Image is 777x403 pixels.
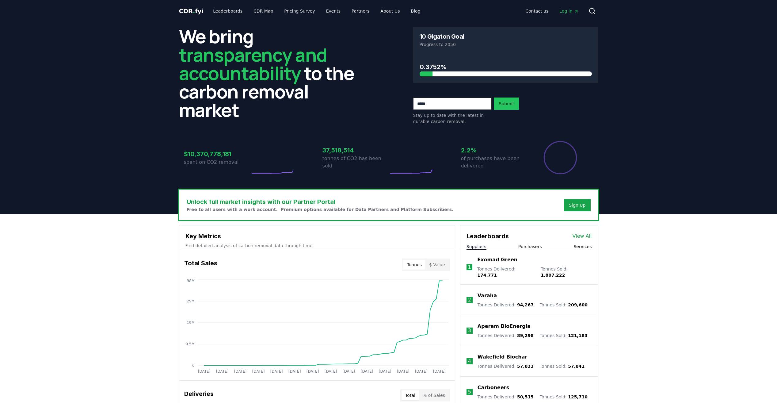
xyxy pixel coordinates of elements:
[342,369,355,374] tspan: [DATE]
[540,394,588,400] p: Tonnes Sold :
[185,243,449,249] p: Find detailed analysis of carbon removal data through time.
[478,292,497,299] a: Varaha
[568,333,588,338] span: 121,183
[517,302,534,307] span: 94,267
[478,353,527,361] a: Wakefield Biochar
[564,199,590,211] button: Sign Up
[322,155,389,170] p: tonnes of CO2 has been sold
[540,332,588,339] p: Tonnes Sold :
[184,259,217,271] h3: Total Sales
[179,42,327,86] span: transparency and accountability
[185,232,449,241] h3: Key Metrics
[179,27,364,119] h2: We bring to the carbon removal market
[360,369,373,374] tspan: [DATE]
[554,6,583,17] a: Log in
[187,197,454,206] h3: Unlock full market insights with our Partner Portal
[468,263,471,271] p: 1
[187,206,454,213] p: Free to all users with a work account. Premium options available for Data Partners and Platform S...
[379,369,391,374] tspan: [DATE]
[184,389,214,401] h3: Deliveries
[179,7,204,15] span: CDR fyi
[494,98,519,110] button: Submit
[517,364,534,369] span: 57,833
[187,279,195,283] tspan: 38M
[478,363,534,369] p: Tonnes Delivered :
[208,6,247,17] a: Leaderboards
[573,232,592,240] a: View All
[543,140,577,175] div: Percentage of sales delivered
[477,256,517,263] a: Exomad Green
[541,266,592,278] p: Tonnes Sold :
[517,333,534,338] span: 89,298
[568,364,585,369] span: 57,841
[468,327,471,334] p: 3
[520,6,553,17] a: Contact us
[192,363,195,368] tspan: 0
[461,155,527,170] p: of purchases have been delivered
[573,244,592,250] button: Services
[420,41,592,48] p: Progress to 2050
[568,302,588,307] span: 209,600
[322,146,389,155] h3: 37,518,514
[397,369,409,374] tspan: [DATE]
[321,6,345,17] a: Events
[467,244,486,250] button: Suppliers
[406,6,425,17] a: Blog
[420,62,592,71] h3: 0.3752%
[420,33,464,40] h3: 10 Gigaton Goal
[279,6,320,17] a: Pricing Survey
[468,388,471,396] p: 5
[193,7,195,15] span: .
[477,266,535,278] p: Tonnes Delivered :
[184,159,250,166] p: spent on CO2 removal
[288,369,301,374] tspan: [DATE]
[518,244,542,250] button: Purchasers
[252,369,265,374] tspan: [DATE]
[415,369,427,374] tspan: [DATE]
[468,358,471,365] p: 4
[478,323,531,330] a: Aperam BioEnergia
[198,369,210,374] tspan: [DATE]
[184,149,250,159] h3: $10,370,778,181
[540,363,585,369] p: Tonnes Sold :
[540,302,588,308] p: Tonnes Sold :
[234,369,246,374] tspan: [DATE]
[270,369,283,374] tspan: [DATE]
[216,369,228,374] tspan: [DATE]
[569,202,585,208] a: Sign Up
[478,302,534,308] p: Tonnes Delivered :
[187,299,195,303] tspan: 29M
[413,112,492,125] p: Stay up to date with the latest in durable carbon removal.
[461,146,527,155] h3: 2.2%
[375,6,405,17] a: About Us
[403,260,425,270] button: Tonnes
[520,6,583,17] nav: Main
[306,369,319,374] tspan: [DATE]
[425,260,449,270] button: $ Value
[478,394,534,400] p: Tonnes Delivered :
[347,6,374,17] a: Partners
[477,273,497,278] span: 174,771
[402,390,419,400] button: Total
[324,369,337,374] tspan: [DATE]
[517,394,534,399] span: 50,515
[433,369,445,374] tspan: [DATE]
[208,6,425,17] nav: Main
[478,384,509,391] a: Carboneers
[568,394,588,399] span: 125,710
[187,320,195,325] tspan: 19M
[468,296,471,304] p: 2
[249,6,278,17] a: CDR Map
[419,390,449,400] button: % of Sales
[467,232,509,241] h3: Leaderboards
[559,8,578,14] span: Log in
[478,332,534,339] p: Tonnes Delivered :
[185,342,194,346] tspan: 9.5M
[179,7,204,15] a: CDR.fyi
